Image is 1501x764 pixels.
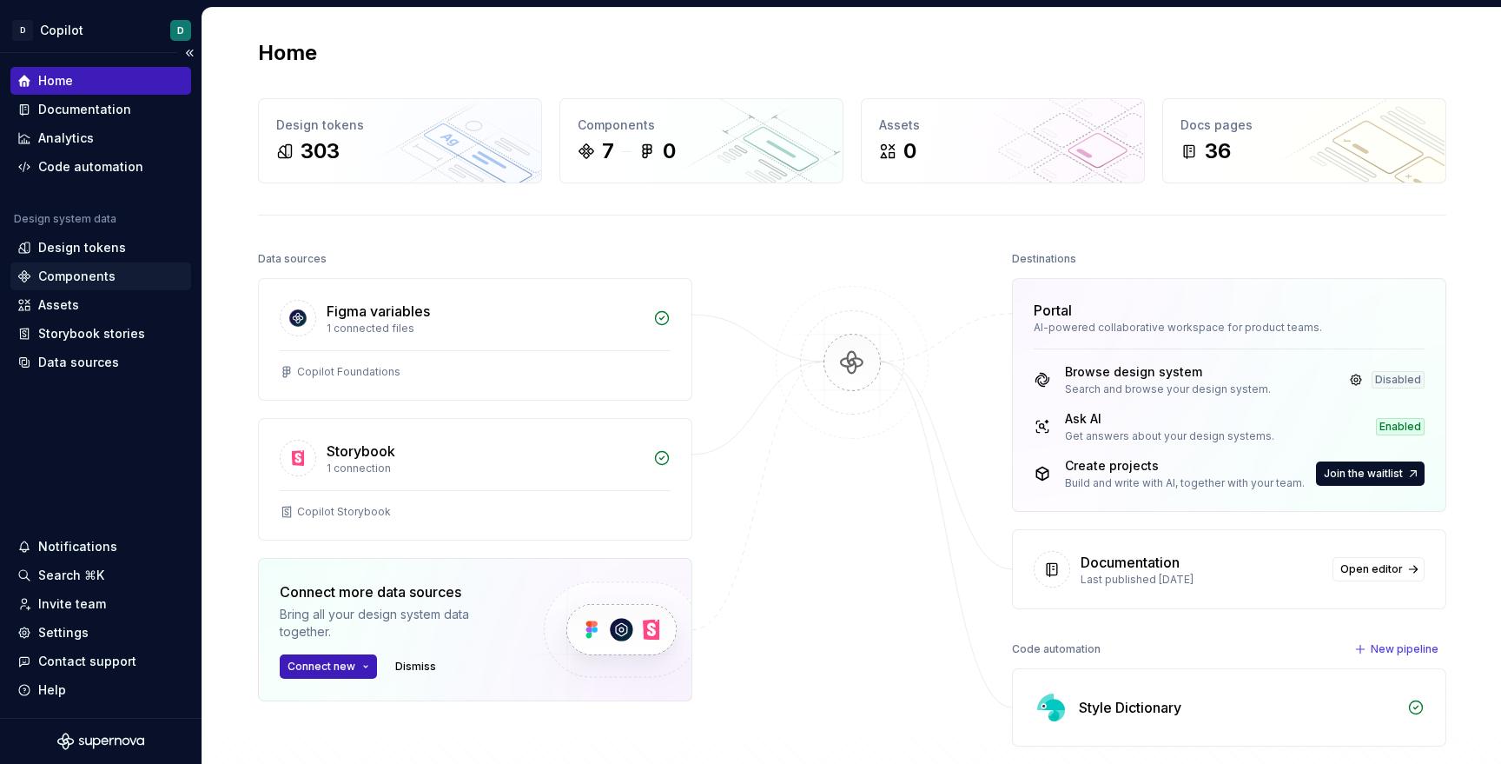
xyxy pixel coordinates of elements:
[10,67,191,95] a: Home
[38,681,66,699] div: Help
[258,247,327,271] div: Data sources
[1081,573,1322,587] div: Last published [DATE]
[38,567,104,584] div: Search ⌘K
[280,654,377,679] button: Connect new
[1349,637,1446,661] button: New pipeline
[10,291,191,319] a: Assets
[10,320,191,348] a: Storybook stories
[38,595,106,613] div: Invite team
[297,505,391,519] div: Copilot Storybook
[258,418,692,541] a: Storybook1 connectionCopilot Storybook
[1081,552,1180,573] div: Documentation
[57,733,144,750] svg: Supernova Logo
[1205,137,1231,165] div: 36
[288,660,355,674] span: Connect new
[1372,371,1425,389] div: Disabled
[12,20,33,41] div: D
[327,322,643,335] div: 1 connected files
[1065,363,1271,381] div: Browse design system
[10,648,191,675] button: Contact support
[38,538,117,555] div: Notifications
[280,581,514,602] div: Connect more data sources
[1034,300,1072,321] div: Portal
[1065,429,1274,443] div: Get answers about your design systems.
[38,653,136,670] div: Contact support
[1180,116,1428,134] div: Docs pages
[327,301,430,322] div: Figma variables
[395,660,436,674] span: Dismiss
[177,41,202,65] button: Collapse sidebar
[177,23,184,37] div: D
[38,354,119,371] div: Data sources
[10,676,191,704] button: Help
[10,153,191,181] a: Code automation
[38,268,116,285] div: Components
[861,98,1145,183] a: Assets0
[663,137,676,165] div: 0
[38,624,89,641] div: Settings
[1012,637,1101,661] div: Code automation
[1079,697,1181,718] div: Style Dictionary
[327,441,395,462] div: Storybook
[10,619,191,647] a: Settings
[1012,247,1076,271] div: Destinations
[10,96,191,123] a: Documentation
[38,239,126,256] div: Design tokens
[14,212,116,226] div: Design system data
[38,158,143,176] div: Code automation
[1340,562,1403,576] span: Open editor
[297,365,400,379] div: Copilot Foundations
[3,11,198,49] button: DCopilotD
[903,137,916,165] div: 0
[1034,321,1425,335] div: AI-powered collaborative workspace for product teams.
[38,101,131,118] div: Documentation
[1065,382,1271,396] div: Search and browse your design system.
[327,462,643,475] div: 1 connection
[559,98,843,183] a: Components70
[10,533,191,561] button: Notifications
[10,262,191,290] a: Components
[602,137,614,165] div: 7
[578,116,825,134] div: Components
[1324,467,1403,481] span: Join the waitlist
[1332,557,1425,581] a: Open editor
[1065,457,1305,475] div: Create projects
[1376,418,1425,435] div: Enabled
[10,590,191,618] a: Invite team
[10,561,191,589] button: Search ⌘K
[1065,476,1305,490] div: Build and write with AI, together with your team.
[10,349,191,376] a: Data sources
[276,116,524,134] div: Design tokens
[38,296,79,314] div: Assets
[280,606,514,641] div: Bring all your design system data together.
[1316,462,1425,486] button: Join the waitlist
[38,130,94,147] div: Analytics
[387,654,444,679] button: Dismiss
[258,98,542,183] a: Design tokens303
[1162,98,1446,183] a: Docs pages36
[258,39,317,67] h2: Home
[38,72,73,90] div: Home
[258,278,692,401] a: Figma variables1 connected filesCopilot Foundations
[10,124,191,152] a: Analytics
[1371,642,1438,656] span: New pipeline
[10,234,191,262] a: Design tokens
[38,325,145,342] div: Storybook stories
[301,137,340,165] div: 303
[40,22,83,39] div: Copilot
[879,116,1127,134] div: Assets
[1065,410,1274,428] div: Ask AI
